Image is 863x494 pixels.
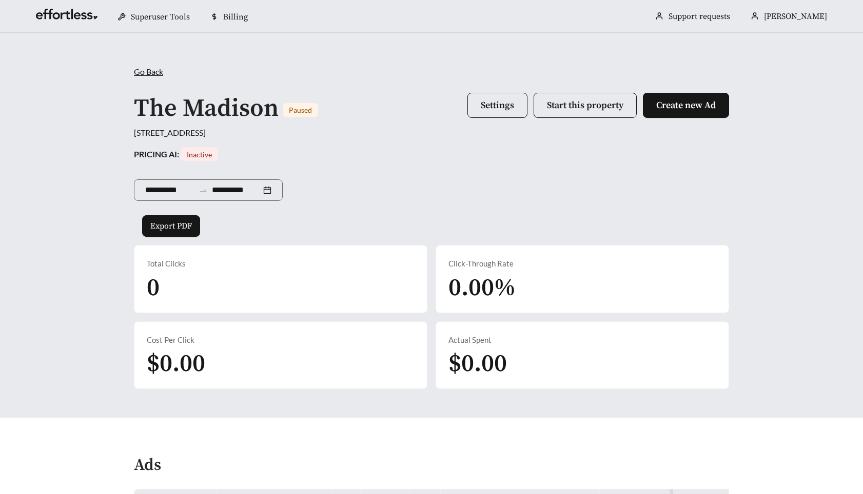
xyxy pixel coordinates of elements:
[199,186,208,195] span: swap-right
[199,186,208,195] span: to
[448,273,516,303] span: 0.00%
[147,348,205,379] span: $0.00
[481,99,514,111] span: Settings
[764,11,827,22] span: [PERSON_NAME]
[223,12,248,22] span: Billing
[534,93,637,118] button: Start this property
[150,220,192,232] span: Export PDF
[547,99,623,111] span: Start this property
[142,215,200,237] button: Export PDF
[147,258,415,270] div: Total Clicks
[656,99,716,111] span: Create new Ad
[134,127,729,139] div: [STREET_ADDRESS]
[289,106,312,114] span: Paused
[448,334,716,346] div: Actual Spent
[131,12,190,22] span: Superuser Tools
[467,93,527,118] button: Settings
[448,348,507,379] span: $0.00
[134,93,279,124] h1: The Madison
[134,457,161,475] h4: Ads
[147,273,160,303] span: 0
[134,149,218,159] strong: PRICING AI:
[669,11,730,22] a: Support requests
[134,67,163,76] span: Go Back
[448,258,716,270] div: Click-Through Rate
[643,93,729,118] button: Create new Ad
[187,150,212,159] span: Inactive
[147,334,415,346] div: Cost Per Click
